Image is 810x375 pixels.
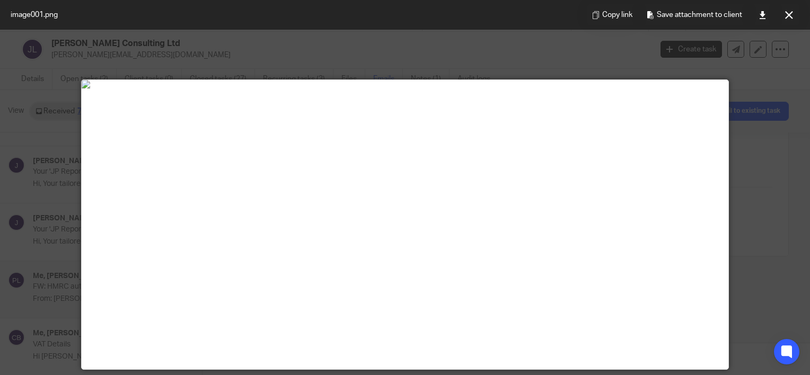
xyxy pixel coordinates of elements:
[93,345,288,354] a: [PERSON_NAME][EMAIL_ADDRESS][DOMAIN_NAME]
[82,367,214,375] a: [EMAIL_ADDRESS][DOMAIN_NAME]
[602,8,632,21] span: Copy link
[587,4,637,25] button: Copy link
[642,4,746,25] button: Save attachment to client
[11,10,58,20] span: image001.png
[657,8,742,21] span: Save attachment to client
[82,80,728,88] img: image001.png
